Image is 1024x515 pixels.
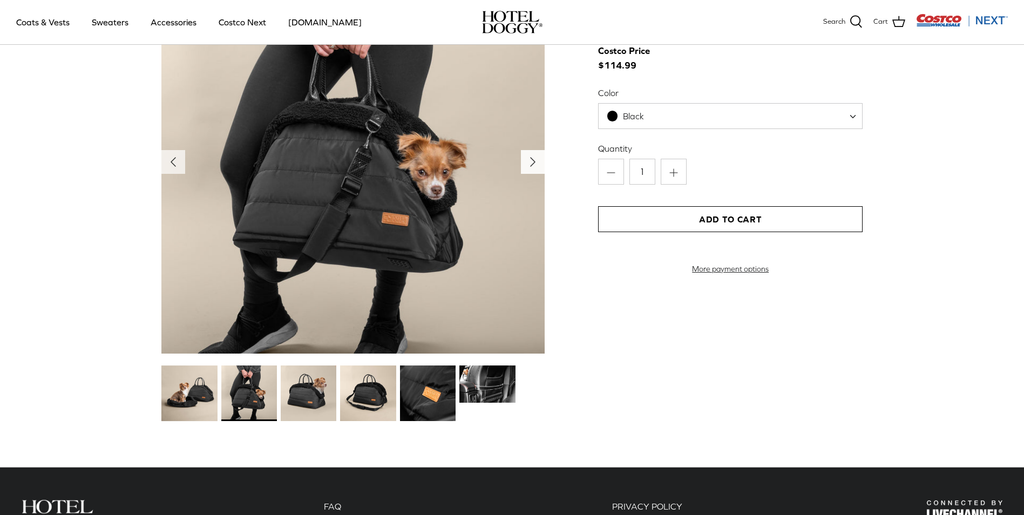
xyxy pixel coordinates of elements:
[482,11,542,33] img: hoteldoggycom
[324,502,341,511] a: FAQ
[823,16,845,28] span: Search
[598,44,650,58] div: Costco Price
[623,111,644,121] span: Black
[823,15,863,29] a: Search
[521,150,545,174] button: Next
[598,206,863,232] button: Add to Cart
[141,4,206,40] a: Accessories
[629,159,655,185] input: Quantity
[482,11,542,33] a: hoteldoggy.com hoteldoggycom
[873,15,905,29] a: Cart
[209,4,276,40] a: Costco Next
[82,4,138,40] a: Sweaters
[599,111,666,122] span: Black
[598,87,863,99] label: Color
[873,16,888,28] span: Cart
[916,13,1008,27] img: Costco Next
[612,502,682,511] a: PRIVACY POLICY
[916,21,1008,29] a: Visit Costco Next
[598,143,863,154] label: Quantity
[161,150,185,174] button: Previous
[598,103,863,129] span: Black
[598,265,863,274] a: More payment options
[598,44,661,73] span: $114.99
[279,4,371,40] a: [DOMAIN_NAME]
[6,4,79,40] a: Coats & Vests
